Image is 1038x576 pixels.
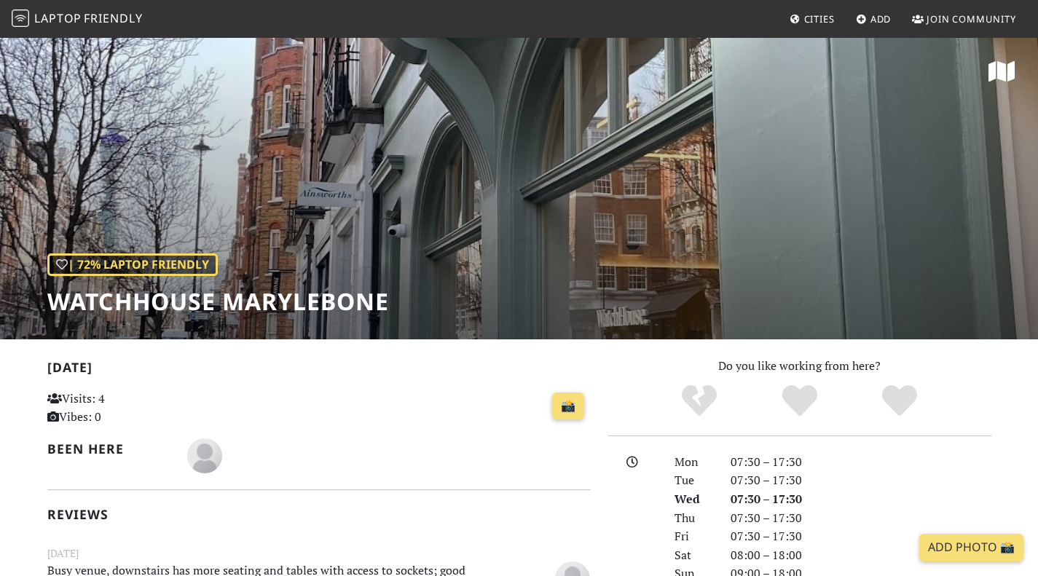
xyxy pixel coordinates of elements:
span: Laptop [34,10,82,26]
p: Visits: 4 Vibes: 0 [47,390,217,427]
div: No [649,383,750,419]
div: 07:30 – 17:30 [722,471,1000,490]
small: [DATE] [39,545,599,561]
a: Add [850,6,897,32]
span: Add [870,12,892,25]
h2: Been here [47,441,170,457]
img: LaptopFriendly [12,9,29,27]
div: 07:30 – 17:30 [722,490,1000,509]
div: 07:30 – 17:30 [722,527,1000,546]
a: Cities [784,6,841,32]
div: Fri [666,527,721,546]
a: Join Community [906,6,1022,32]
h2: [DATE] [47,360,591,381]
span: Join Community [927,12,1016,25]
div: 07:30 – 17:30 [722,509,1000,528]
span: Cities [804,12,835,25]
img: blank-535327c66bd565773addf3077783bbfce4b00ec00e9fd257753287c682c7fa38.png [187,438,222,473]
div: Tue [666,471,721,490]
h2: Reviews [47,507,591,522]
p: Do you like working from here? [608,357,991,376]
div: 07:30 – 17:30 [722,453,1000,472]
span: Friendly [84,10,142,26]
a: 📸 [552,392,584,420]
div: Mon [666,453,721,472]
a: LaptopFriendly LaptopFriendly [12,7,143,32]
div: Yes [750,383,850,419]
div: Sat [666,546,721,565]
a: Add Photo 📸 [919,534,1023,561]
div: Wed [666,490,721,509]
div: Definitely! [849,383,950,419]
span: Jo Locascio [187,446,222,462]
div: | 72% Laptop Friendly [47,253,218,277]
div: Thu [666,509,721,528]
div: 08:00 – 18:00 [722,546,1000,565]
h1: WatchHouse Marylebone [47,288,389,315]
